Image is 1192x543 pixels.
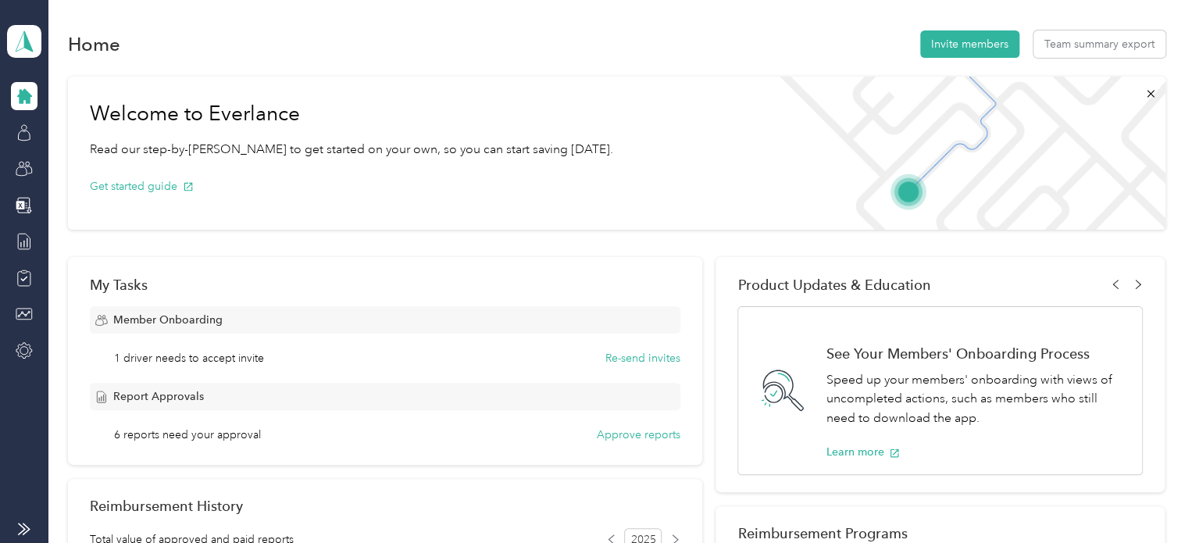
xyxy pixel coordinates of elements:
[826,370,1126,428] p: Speed up your members' onboarding with views of uncompleted actions, such as members who still ne...
[113,388,204,405] span: Report Approvals
[826,444,900,460] button: Learn more
[114,427,261,443] span: 6 reports need your approval
[597,427,680,443] button: Approve reports
[1105,455,1192,543] iframe: Everlance-gr Chat Button Frame
[68,36,120,52] h1: Home
[826,345,1126,362] h1: See Your Members' Onboarding Process
[90,102,613,127] h1: Welcome to Everlance
[737,525,1143,541] h2: Reimbursement Programs
[113,312,223,328] span: Member Onboarding
[114,350,264,366] span: 1 driver needs to accept invite
[90,277,680,293] div: My Tasks
[90,498,243,514] h2: Reimbursement History
[1033,30,1165,58] button: Team summary export
[764,77,1165,230] img: Welcome to everlance
[737,277,930,293] span: Product Updates & Education
[605,350,680,366] button: Re-send invites
[920,30,1019,58] button: Invite members
[90,140,613,159] p: Read our step-by-[PERSON_NAME] to get started on your own, so you can start saving [DATE].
